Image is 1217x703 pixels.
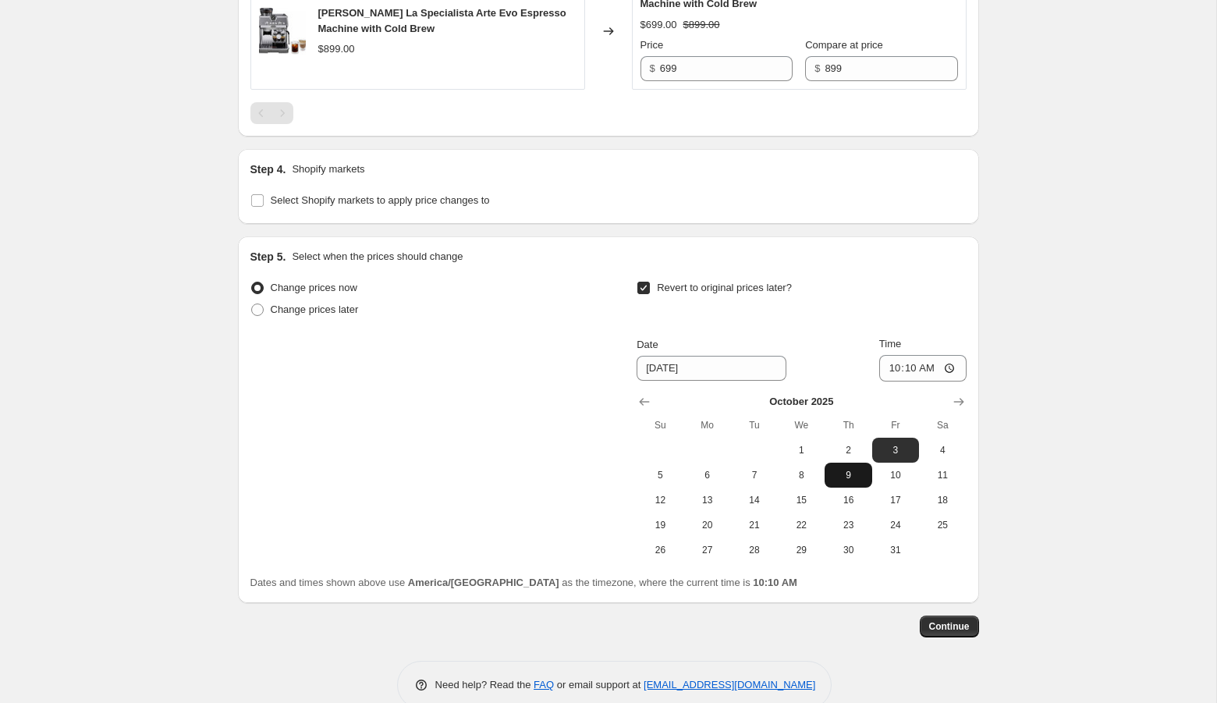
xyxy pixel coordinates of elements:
[644,679,815,691] a: [EMAIL_ADDRESS][DOMAIN_NAME]
[784,519,818,531] span: 22
[318,41,355,57] div: $899.00
[250,249,286,265] h2: Step 5.
[872,488,919,513] button: Friday October 17 2025
[684,513,731,538] button: Monday October 20 2025
[292,249,463,265] p: Select when the prices should change
[633,391,655,413] button: Show previous month, September 2025
[534,679,554,691] a: FAQ
[925,469,960,481] span: 11
[737,419,772,431] span: Tu
[878,544,913,556] span: 31
[925,494,960,506] span: 18
[637,339,658,350] span: Date
[878,419,913,431] span: Fr
[919,488,966,513] button: Saturday October 18 2025
[784,544,818,556] span: 29
[878,494,913,506] span: 17
[731,538,778,563] button: Tuesday October 28 2025
[271,194,490,206] span: Select Shopify markets to apply price changes to
[259,8,306,55] img: 813Q4duRLPL._AC_SL1500_80x.jpg
[919,413,966,438] th: Saturday
[250,162,286,177] h2: Step 4.
[831,519,865,531] span: 23
[684,488,731,513] button: Monday October 13 2025
[643,519,677,531] span: 19
[778,538,825,563] button: Wednesday October 29 2025
[878,469,913,481] span: 10
[640,39,664,51] span: Price
[879,338,901,350] span: Time
[753,577,797,588] b: 10:10 AM
[690,419,725,431] span: Mo
[731,513,778,538] button: Tuesday October 21 2025
[920,616,979,637] button: Continue
[872,513,919,538] button: Friday October 24 2025
[250,577,797,588] span: Dates and times shown above use as the timezone, where the current time is
[872,463,919,488] button: Friday October 10 2025
[640,17,677,33] div: $699.00
[872,413,919,438] th: Friday
[948,391,970,413] button: Show next month, November 2025
[650,62,655,74] span: $
[825,413,871,438] th: Thursday
[637,413,683,438] th: Sunday
[737,519,772,531] span: 21
[637,538,683,563] button: Sunday October 26 2025
[878,519,913,531] span: 24
[657,282,792,293] span: Revert to original prices later?
[643,494,677,506] span: 12
[637,356,786,381] input: 9/26/2025
[825,488,871,513] button: Thursday October 16 2025
[778,488,825,513] button: Wednesday October 15 2025
[825,513,871,538] button: Thursday October 23 2025
[831,544,865,556] span: 30
[554,679,644,691] span: or email support at
[737,494,772,506] span: 14
[784,494,818,506] span: 15
[690,494,725,506] span: 13
[271,282,357,293] span: Change prices now
[731,413,778,438] th: Tuesday
[250,102,293,124] nav: Pagination
[831,419,865,431] span: Th
[408,577,559,588] b: America/[GEOGRAPHIC_DATA]
[814,62,820,74] span: $
[684,538,731,563] button: Monday October 27 2025
[879,355,967,382] input: 12:00
[872,538,919,563] button: Friday October 31 2025
[292,162,364,177] p: Shopify markets
[643,419,677,431] span: Su
[872,438,919,463] button: Friday October 3 2025
[831,494,865,506] span: 16
[784,444,818,456] span: 1
[690,519,725,531] span: 20
[784,469,818,481] span: 8
[637,513,683,538] button: Sunday October 19 2025
[831,469,865,481] span: 9
[690,544,725,556] span: 27
[271,304,359,315] span: Change prices later
[919,513,966,538] button: Saturday October 25 2025
[684,463,731,488] button: Monday October 6 2025
[919,463,966,488] button: Saturday October 11 2025
[825,463,871,488] button: Thursday October 9 2025
[878,444,913,456] span: 3
[737,544,772,556] span: 28
[683,17,720,33] strike: $899.00
[925,444,960,456] span: 4
[318,7,566,34] span: [PERSON_NAME] La Specialista Arte Evo Espresso Machine with Cold Brew
[637,488,683,513] button: Sunday October 12 2025
[643,469,677,481] span: 5
[737,469,772,481] span: 7
[684,413,731,438] th: Monday
[925,519,960,531] span: 25
[929,620,970,633] span: Continue
[731,463,778,488] button: Tuesday October 7 2025
[778,438,825,463] button: Wednesday October 1 2025
[925,419,960,431] span: Sa
[919,438,966,463] button: Saturday October 4 2025
[825,538,871,563] button: Thursday October 30 2025
[805,39,883,51] span: Compare at price
[825,438,871,463] button: Thursday October 2 2025
[778,463,825,488] button: Wednesday October 8 2025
